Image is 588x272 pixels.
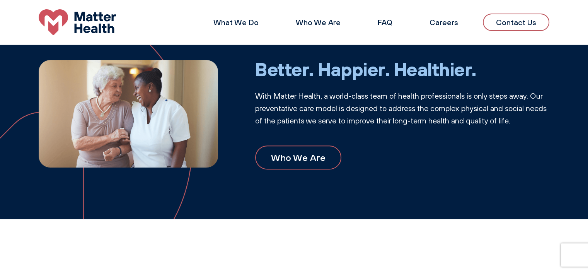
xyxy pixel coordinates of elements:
p: With Matter Health, a world-class team of health professionals is only steps away. Our preventati... [255,90,549,127]
a: Who We Are [255,145,341,169]
h2: Better. Happier. Healthier. [255,58,549,80]
a: FAQ [378,17,392,27]
a: Contact Us [483,14,549,31]
a: Who We Are [296,17,341,27]
a: Careers [429,17,458,27]
a: What We Do [213,17,259,27]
